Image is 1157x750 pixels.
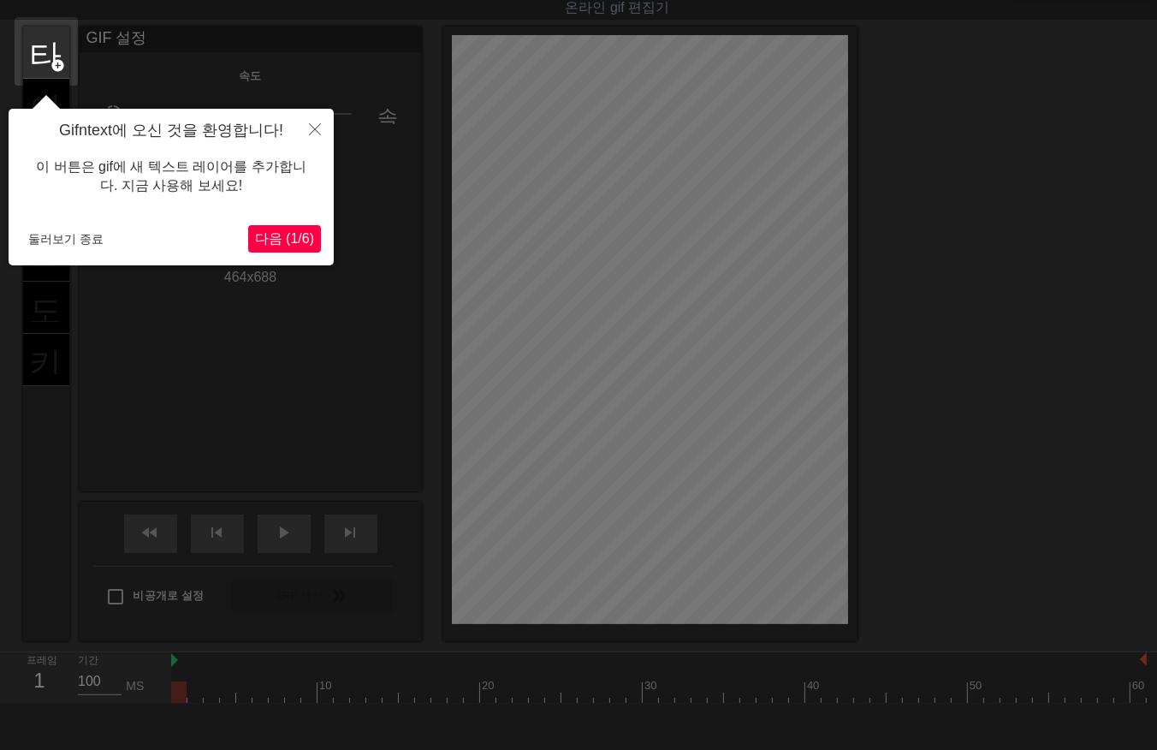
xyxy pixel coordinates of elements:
[21,226,110,252] button: 둘러보기 종료
[296,109,334,148] button: 닫다
[21,122,321,140] h4: Gifntext에 오신 것을 환영합니다!
[248,225,321,253] button: 다음
[21,140,321,213] div: 이 버튼은 gif에 새 텍스트 레이어를 추가합니다. 지금 사용해 보세요!
[255,231,314,246] span: 다음 (1/6)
